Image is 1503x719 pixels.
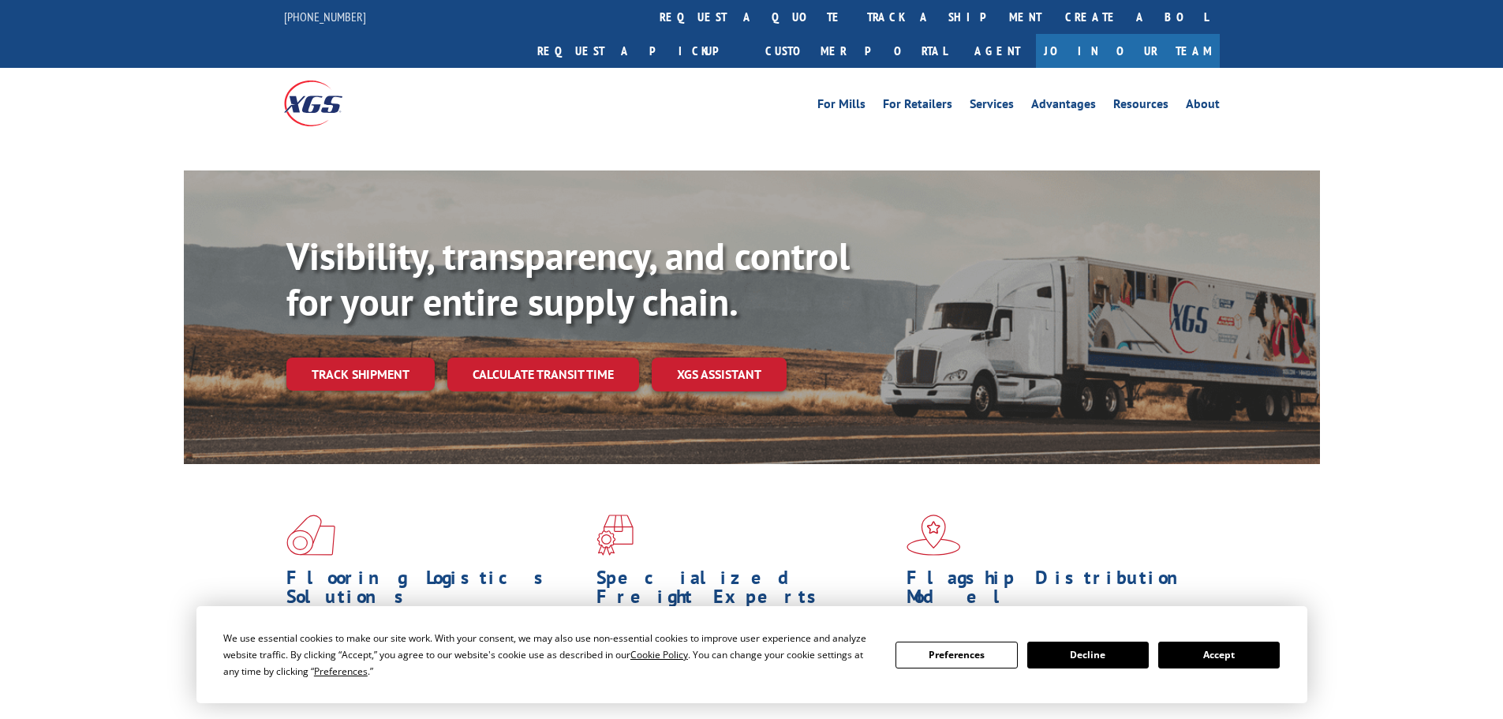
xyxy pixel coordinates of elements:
[196,606,1307,703] div: Cookie Consent Prompt
[1113,98,1168,115] a: Resources
[959,34,1036,68] a: Agent
[596,568,895,614] h1: Specialized Freight Experts
[1186,98,1220,115] a: About
[284,9,366,24] a: [PHONE_NUMBER]
[223,630,877,680] div: We use essential cookies to make our site work. With your consent, we may also use non-essential ...
[286,231,850,326] b: Visibility, transparency, and control for your entire supply chain.
[883,98,952,115] a: For Retailers
[1031,98,1096,115] a: Advantages
[286,515,335,556] img: xgs-icon-total-supply-chain-intelligence-red
[447,358,639,391] a: Calculate transit time
[596,515,634,556] img: xgs-icon-focused-on-flooring-red
[286,568,585,614] h1: Flooring Logistics Solutions
[286,358,435,391] a: Track shipment
[895,642,1017,668] button: Preferences
[753,34,959,68] a: Customer Portal
[1158,642,1280,668] button: Accept
[907,515,961,556] img: xgs-icon-flagship-distribution-model-red
[970,98,1014,115] a: Services
[314,665,368,678] span: Preferences
[817,98,866,115] a: For Mills
[525,34,753,68] a: Request a pickup
[1027,642,1149,668] button: Decline
[630,648,688,661] span: Cookie Policy
[1036,34,1220,68] a: Join Our Team
[907,568,1205,614] h1: Flagship Distribution Model
[652,358,787,391] a: XGS ASSISTANT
